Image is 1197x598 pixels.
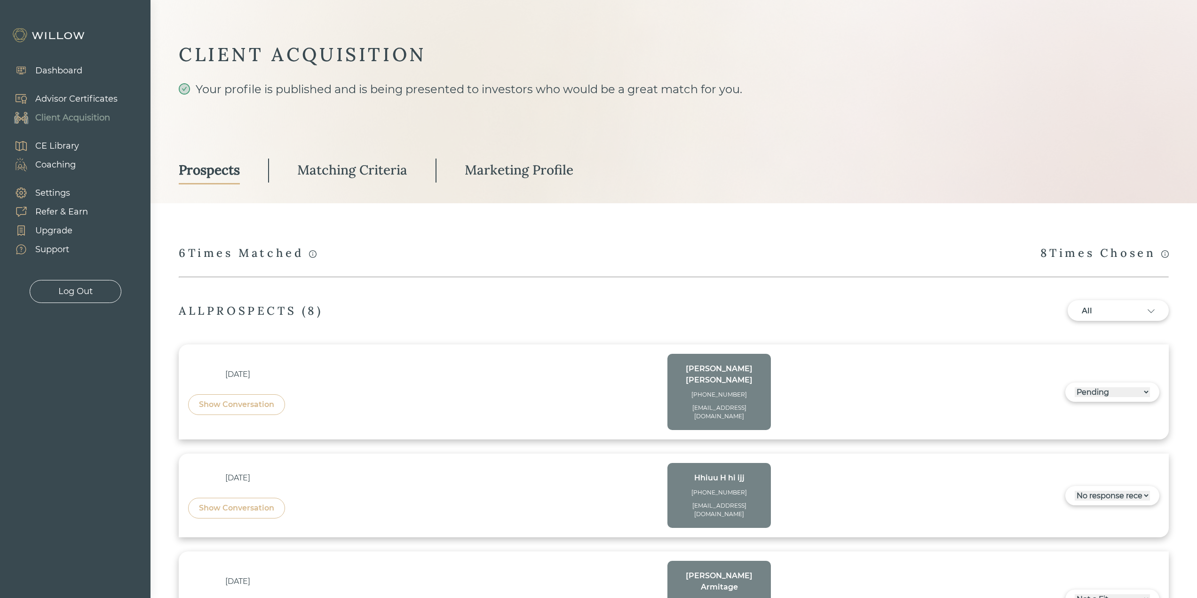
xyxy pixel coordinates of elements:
[188,472,287,484] div: [DATE]
[179,83,190,95] span: check-circle
[199,502,274,514] div: Show Conversation
[465,161,573,178] div: Marketing Profile
[677,363,761,386] div: [PERSON_NAME] [PERSON_NAME]
[35,187,70,199] div: Settings
[179,42,1169,67] div: CLIENT ACQUISITION
[5,155,79,174] a: Coaching
[35,93,118,105] div: Advisor Certificates
[12,28,87,43] img: Willow
[179,303,323,318] div: ALL PROSPECTS ( 8 )
[5,89,118,108] a: Advisor Certificates
[297,157,407,184] a: Matching Criteria
[5,136,79,155] a: CE Library
[5,183,88,202] a: Settings
[188,369,287,380] div: [DATE]
[1082,305,1119,317] div: All
[1161,250,1169,258] span: info-circle
[35,159,76,171] div: Coaching
[677,472,761,484] div: Hhiuu H hi ijj
[465,157,573,184] a: Marketing Profile
[35,112,110,124] div: Client Acquisition
[297,161,407,178] div: Matching Criteria
[677,570,761,593] div: [PERSON_NAME] Armitage
[35,224,72,237] div: Upgrade
[677,391,761,399] div: [PHONE_NUMBER]
[35,64,82,77] div: Dashboard
[179,246,317,262] div: 6 Times Matched
[179,157,240,184] a: Prospects
[35,243,69,256] div: Support
[677,502,761,518] div: [EMAIL_ADDRESS][DOMAIN_NAME]
[179,161,240,178] div: Prospects
[35,206,88,218] div: Refer & Earn
[677,488,761,497] div: [PHONE_NUMBER]
[1040,246,1169,262] div: 8 Times Chosen
[5,221,88,240] a: Upgrade
[35,140,79,152] div: CE Library
[199,399,274,410] div: Show Conversation
[179,81,1169,132] div: Your profile is published and is being presented to investors who would be a great match for you.
[58,285,93,298] div: Log Out
[188,576,287,587] div: [DATE]
[5,61,82,80] a: Dashboard
[309,250,317,258] span: info-circle
[677,404,761,421] div: [EMAIL_ADDRESS][DOMAIN_NAME]
[5,202,88,221] a: Refer & Earn
[5,108,118,127] a: Client Acquisition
